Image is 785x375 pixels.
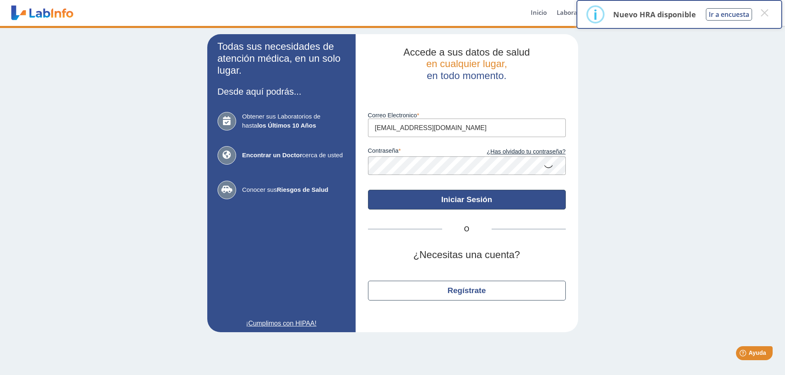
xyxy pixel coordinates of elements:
b: los Últimos 10 Años [257,122,316,129]
b: Riesgos de Salud [277,186,328,193]
a: ¡Cumplimos con HIPAA! [218,319,345,328]
a: ¿Has olvidado tu contraseña? [467,147,566,156]
div: i [593,7,598,22]
h2: Todas sus necesidades de atención médica, en un solo lugar. [218,41,345,76]
button: Ir a encuesta [706,8,752,21]
button: Regístrate [368,281,566,300]
label: contraseña [368,147,467,156]
button: Close this dialog [757,5,772,20]
span: cerca de usted [242,151,345,160]
label: Correo Electronico [368,112,566,119]
iframe: Help widget launcher [712,343,776,366]
span: O [442,224,492,234]
button: Iniciar Sesión [368,190,566,210]
h2: ¿Necesitas una cuenta? [368,249,566,261]
span: en todo momento. [427,70,506,81]
span: Accede a sus datos de salud [403,47,530,58]
span: Obtener sus Laboratorios de hasta [242,112,345,130]
span: en cualquier lugar, [426,58,507,69]
p: Nuevo HRA disponible [613,9,696,19]
b: Encontrar un Doctor [242,151,302,158]
span: Conocer sus [242,185,345,195]
h3: Desde aquí podrás... [218,86,345,97]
